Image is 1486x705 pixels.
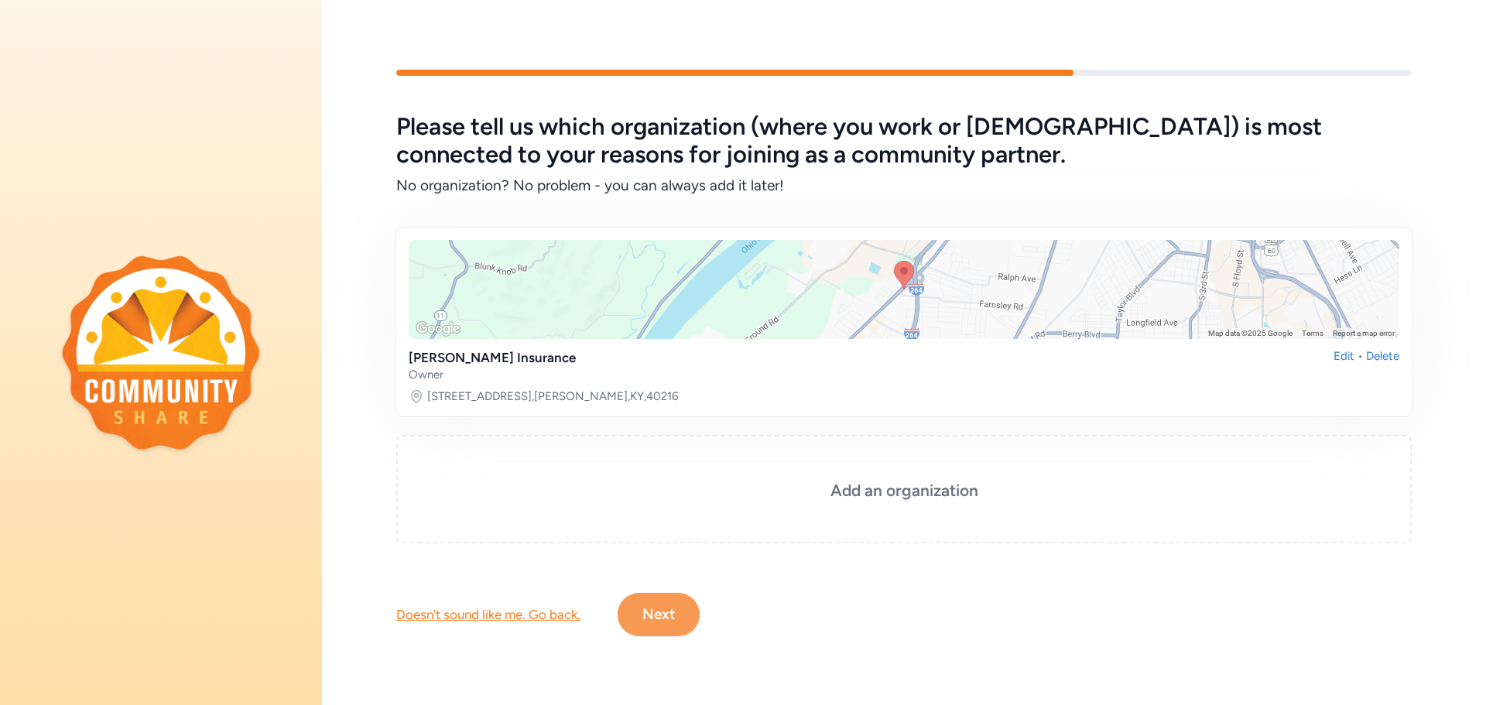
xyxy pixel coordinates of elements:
span: No organization? No problem - you can always add it later! [396,175,1412,197]
div: Doesn't sound like me. Go back. [396,605,580,624]
img: logo [62,255,260,449]
div: Delete [1366,348,1399,382]
div: [PERSON_NAME] Insurance [409,348,576,367]
button: Next [618,593,700,636]
h3: Add an organization [435,480,1373,501]
div: Owner [409,367,576,382]
span: Map data ©2025 Google [1208,329,1293,337]
img: Google [413,319,464,339]
a: [STREET_ADDRESS],[PERSON_NAME],KY,40216 [427,388,678,404]
h5: Please tell us which organization (where you work or [DEMOGRAPHIC_DATA]) is most connected to you... [396,113,1412,169]
div: • [1358,348,1363,382]
a: Terms (opens in new tab) [1302,329,1323,337]
a: Open this area in Google Maps (opens a new window) [413,319,464,339]
a: Report a map error [1333,329,1395,337]
div: Edit [1334,348,1354,382]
